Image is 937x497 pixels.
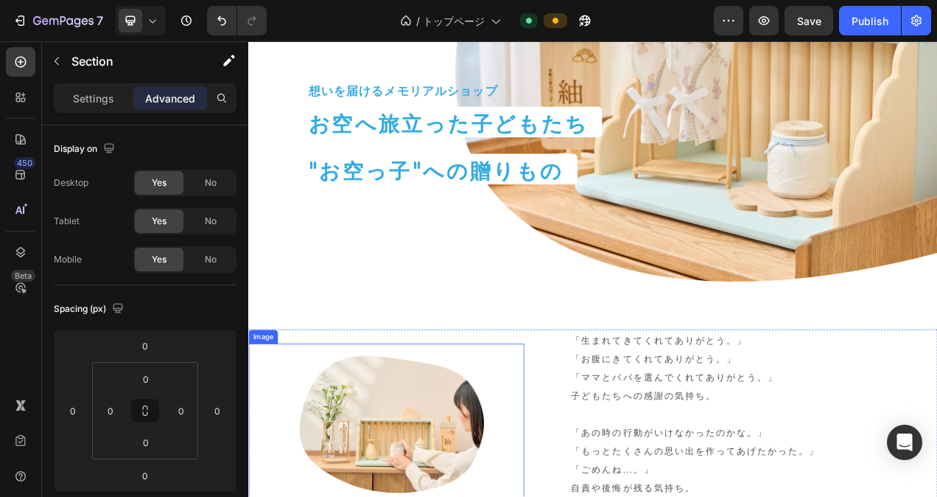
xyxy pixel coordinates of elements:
[6,6,110,35] button: 7
[130,335,160,357] input: 0
[14,157,35,169] div: 450
[62,400,84,422] input: 0
[54,299,127,319] div: Spacing (px)
[207,6,267,35] div: Undo/Redo
[839,6,901,35] button: Publish
[152,215,166,228] span: Yes
[416,13,420,29] span: /
[71,52,192,70] p: Section
[852,13,888,29] div: Publish
[785,6,833,35] button: Save
[206,400,228,422] input: 0
[54,253,82,266] div: Mobile
[131,431,161,453] input: 0px
[96,12,103,29] p: 7
[145,91,195,106] p: Advanced
[248,41,937,497] iframe: Design area
[131,368,161,390] input: 0px
[205,215,217,228] span: No
[205,176,217,190] span: No
[205,253,217,266] span: No
[11,270,35,282] div: Beta
[54,215,80,228] div: Tablet
[73,91,114,106] p: Settings
[54,176,88,190] div: Desktop
[54,139,118,159] div: Display on
[797,15,821,27] span: Save
[423,13,485,29] span: トップページ
[152,176,166,190] span: Yes
[99,400,122,422] input: 0px
[152,253,166,266] span: Yes
[130,465,160,487] input: 0
[887,425,922,460] div: Open Intercom Messenger
[170,400,192,422] input: 0px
